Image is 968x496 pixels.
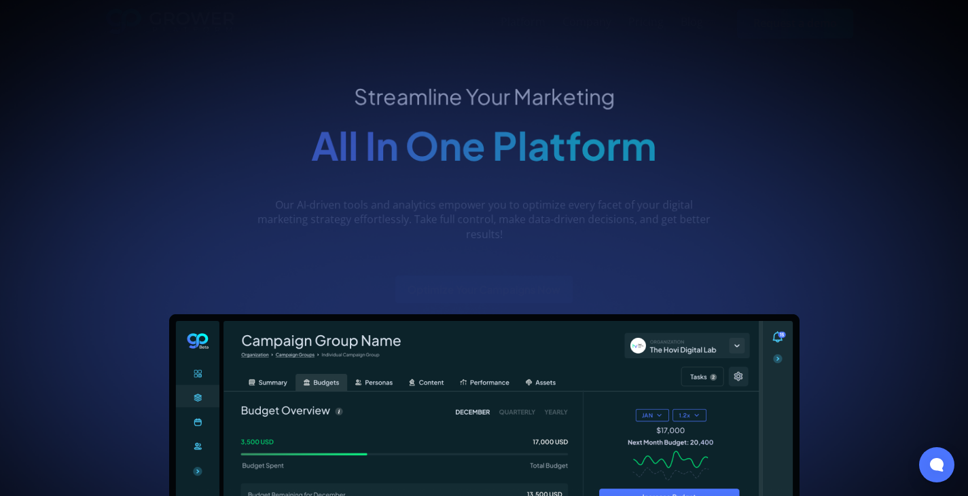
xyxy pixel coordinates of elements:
a: Company [562,14,611,31]
a: Blog [681,14,703,31]
a: Platform [501,14,545,31]
div: Company [562,16,611,28]
div: Blog [681,16,703,28]
div: Platform [501,16,545,28]
a: home [106,9,235,39]
div: Pricing [628,16,664,28]
a: Request a demo [737,9,853,38]
a: Optimize Your Campaigns Now [395,275,573,303]
p: Our AI-driven tools and analytics empower you to optimize every facet of your digital marketing s... [251,197,716,242]
a: Pricing [628,14,664,31]
div: Streamline Your Marketing [311,83,657,109]
span: All In One Platform [311,121,657,170]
